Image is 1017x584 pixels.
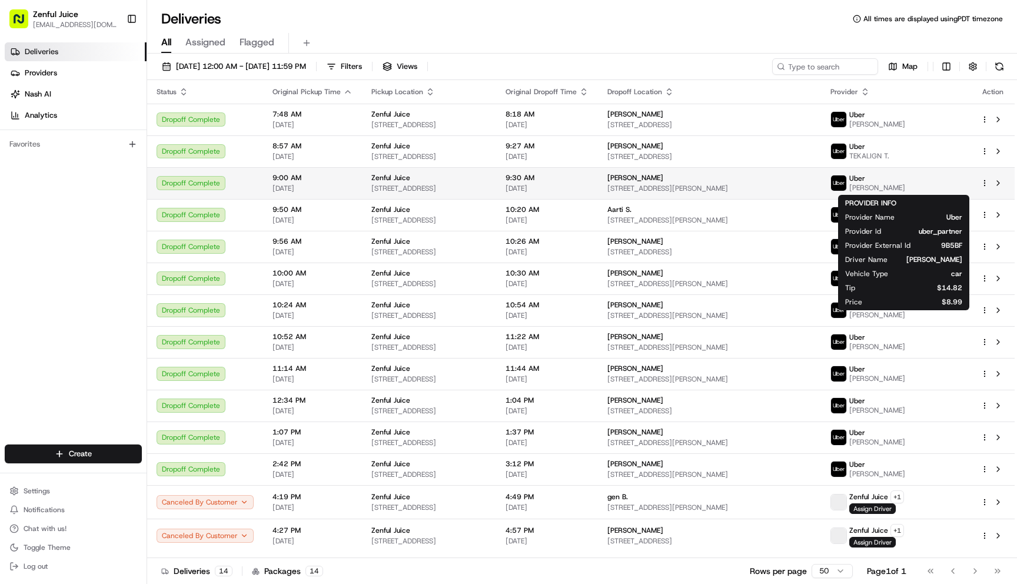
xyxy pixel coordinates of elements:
span: [DATE] [272,152,353,161]
span: 1:37 PM [506,427,589,437]
span: [STREET_ADDRESS] [371,536,487,546]
span: Map [902,61,918,72]
div: 14 [305,566,323,576]
span: [PERSON_NAME] [607,459,663,469]
span: [STREET_ADDRESS][PERSON_NAME] [607,215,812,225]
span: [DATE] [272,120,353,130]
span: [PERSON_NAME] [849,342,905,351]
span: [PERSON_NAME] [607,141,663,151]
span: [STREET_ADDRESS] [371,343,487,352]
span: Uber [849,174,865,183]
span: [DATE] [272,311,353,320]
span: Zenful Juice [371,459,410,469]
a: 💻API Documentation [95,166,194,187]
img: uber-new-logo.jpeg [831,398,846,413]
span: Provider External Id [845,241,910,250]
span: PROVIDER INFO [845,198,896,208]
span: Provider Name [845,213,895,222]
span: Nash AI [25,89,51,99]
span: uber_partner [900,227,962,236]
span: Uber [849,428,865,437]
span: 8:18 AM [506,109,589,119]
span: 4:49 PM [506,492,589,502]
span: [DATE] [506,120,589,130]
span: [DATE] [272,536,353,546]
span: Analytics [25,110,57,121]
div: Deliveries [161,565,232,577]
img: uber-new-logo.jpeg [831,239,846,254]
button: Canceled By Customer [157,495,254,509]
img: 1736555255976-a54dd68f-1ca7-489b-9aae-adbdc363a1c4 [12,112,33,134]
button: Canceled By Customer [157,529,254,543]
img: uber-new-logo.jpeg [831,207,846,223]
a: Deliveries [5,42,147,61]
span: Status [157,87,177,97]
span: [PERSON_NAME] [849,469,905,479]
span: [STREET_ADDRESS][PERSON_NAME] [607,343,812,352]
span: 10:20 AM [506,205,589,214]
img: uber-new-logo.jpeg [831,144,846,159]
span: Provider [830,87,858,97]
span: Provider Id [845,227,881,236]
span: [DATE] [272,374,353,384]
img: uber-new-logo.jpeg [831,462,846,477]
span: 10:52 AM [272,332,353,341]
span: Zenful Juice [371,427,410,437]
span: [STREET_ADDRESS][PERSON_NAME] [607,279,812,288]
span: Providers [25,68,57,78]
span: Create [69,449,92,459]
button: Filters [321,58,367,75]
span: [DATE] [272,184,353,193]
span: [EMAIL_ADDRESS][DOMAIN_NAME] [33,20,117,29]
span: 10:30 AM [506,268,589,278]
span: [PERSON_NAME] [906,255,962,264]
span: $14.82 [874,283,962,293]
span: Uber [849,110,865,120]
span: 9:50 AM [272,205,353,214]
span: 11:44 AM [506,364,589,373]
span: [PERSON_NAME] [607,364,663,373]
span: [STREET_ADDRESS] [371,279,487,288]
div: 📗 [12,172,21,181]
span: Vehicle Type [845,269,888,278]
span: Zenful Juice [371,396,410,405]
button: Zenful Juice [33,8,78,20]
span: [PERSON_NAME] [607,526,663,535]
span: [DATE] [506,215,589,225]
a: Providers [5,64,147,82]
span: [STREET_ADDRESS] [371,152,487,161]
p: Rows per page [750,565,807,577]
img: uber-new-logo.jpeg [831,366,846,381]
span: 2:42 PM [272,459,353,469]
span: Original Dropoff Time [506,87,577,97]
button: Create [5,444,142,463]
span: 12:34 PM [272,396,353,405]
span: [PERSON_NAME] [849,120,905,129]
span: [STREET_ADDRESS][PERSON_NAME] [607,503,812,512]
span: [PERSON_NAME] [607,427,663,437]
span: [DATE] [506,311,589,320]
span: [DATE] [272,438,353,447]
span: [STREET_ADDRESS][PERSON_NAME] [607,311,812,320]
span: Chat with us! [24,524,67,533]
span: Zenful Juice [371,492,410,502]
span: Deliveries [25,47,58,57]
div: 💻 [99,172,109,181]
span: [STREET_ADDRESS] [607,536,812,546]
span: [DATE] [506,503,589,512]
span: Zenful Juice [849,492,888,502]
span: 4:27 PM [272,526,353,535]
span: All times are displayed using PDT timezone [863,14,1003,24]
h1: Deliveries [161,9,221,28]
span: Zenful Juice [371,205,410,214]
span: Assign Driver [849,537,896,547]
img: uber-new-logo.jpeg [831,334,846,350]
span: [PERSON_NAME] [849,183,905,193]
span: 11:22 AM [506,332,589,341]
span: [DATE] [506,374,589,384]
span: Log out [24,562,48,571]
span: [PERSON_NAME] [849,437,905,447]
span: 9:27 AM [506,141,589,151]
span: [STREET_ADDRESS][PERSON_NAME] [607,470,812,479]
span: Price [845,297,862,307]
